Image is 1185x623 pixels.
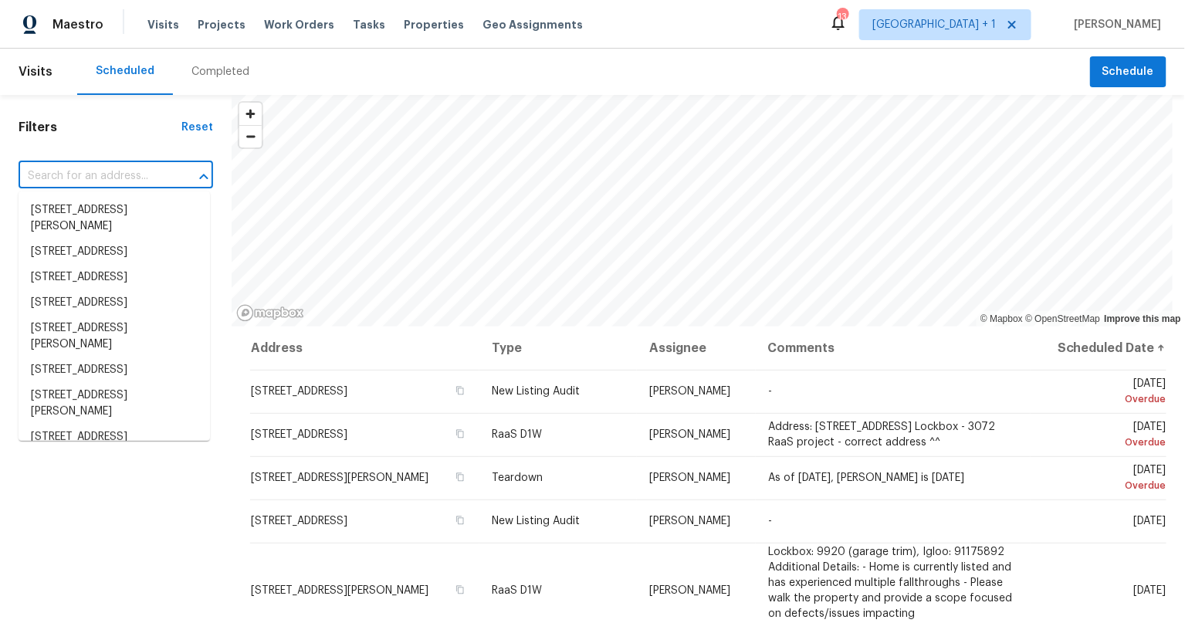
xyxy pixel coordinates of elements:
span: [DATE] [1043,378,1166,407]
span: [STREET_ADDRESS] [251,516,347,527]
span: New Listing Audit [492,386,580,397]
span: - [768,516,772,527]
div: Overdue [1043,435,1166,450]
li: [STREET_ADDRESS] [19,290,210,316]
span: Maestro [52,17,103,32]
span: Projects [198,17,245,32]
span: RaaS D1W [492,429,542,440]
input: Search for an address... [19,164,170,188]
span: [DATE] [1043,422,1166,450]
a: OpenStreetMap [1025,313,1100,324]
span: [PERSON_NAME] [649,585,730,596]
li: [STREET_ADDRESS][PERSON_NAME] [19,198,210,239]
span: Teardown [492,472,543,483]
button: Copy Address [453,513,467,527]
span: New Listing Audit [492,516,580,527]
span: Address: [STREET_ADDRESS] Lockbox - 3072 RaaS project - correct address ^^ [768,422,995,448]
th: Comments [756,327,1031,370]
div: Scheduled [96,63,154,79]
button: Copy Address [453,427,467,441]
th: Address [250,327,479,370]
li: [STREET_ADDRESS][PERSON_NAME] [19,316,210,357]
span: RaaS D1W [492,585,542,596]
span: - [768,386,772,397]
span: [PERSON_NAME] [649,386,730,397]
div: Overdue [1043,391,1166,407]
button: Zoom out [239,125,262,147]
button: Zoom in [239,103,262,125]
div: 13 [837,9,848,25]
div: Reset [181,120,213,135]
span: [PERSON_NAME] [1068,17,1162,32]
span: [PERSON_NAME] [649,516,730,527]
span: [STREET_ADDRESS][PERSON_NAME] [251,472,428,483]
button: Copy Address [453,583,467,597]
span: [PERSON_NAME] [649,472,730,483]
li: [STREET_ADDRESS][PERSON_NAME] [19,383,210,425]
th: Assignee [637,327,756,370]
li: [STREET_ADDRESS] [19,265,210,290]
h1: Filters [19,120,181,135]
span: [STREET_ADDRESS] [251,429,347,440]
canvas: Map [232,95,1173,327]
span: Geo Assignments [482,17,583,32]
span: Properties [404,17,464,32]
a: Mapbox homepage [236,304,304,322]
span: [PERSON_NAME] [649,429,730,440]
span: Tasks [353,19,385,30]
a: Mapbox [980,313,1023,324]
span: Zoom out [239,126,262,147]
li: [STREET_ADDRESS] [19,425,210,450]
div: Completed [191,64,249,80]
button: Copy Address [453,384,467,398]
a: Improve this map [1105,313,1181,324]
span: As of [DATE], [PERSON_NAME] is [DATE] [768,472,964,483]
button: Schedule [1090,56,1166,88]
span: [DATE] [1043,465,1166,493]
th: Type [479,327,637,370]
span: [DATE] [1133,516,1166,527]
button: Copy Address [453,470,467,484]
span: Work Orders [264,17,334,32]
span: Schedule [1102,63,1154,82]
button: Close [193,166,215,188]
span: Visits [19,55,52,89]
li: [STREET_ADDRESS] [19,239,210,265]
li: [STREET_ADDRESS] [19,357,210,383]
span: [STREET_ADDRESS] [251,386,347,397]
span: Visits [147,17,179,32]
span: [DATE] [1133,585,1166,596]
span: [GEOGRAPHIC_DATA] + 1 [872,17,996,32]
th: Scheduled Date ↑ [1031,327,1166,370]
div: Overdue [1043,478,1166,493]
span: [STREET_ADDRESS][PERSON_NAME] [251,585,428,596]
